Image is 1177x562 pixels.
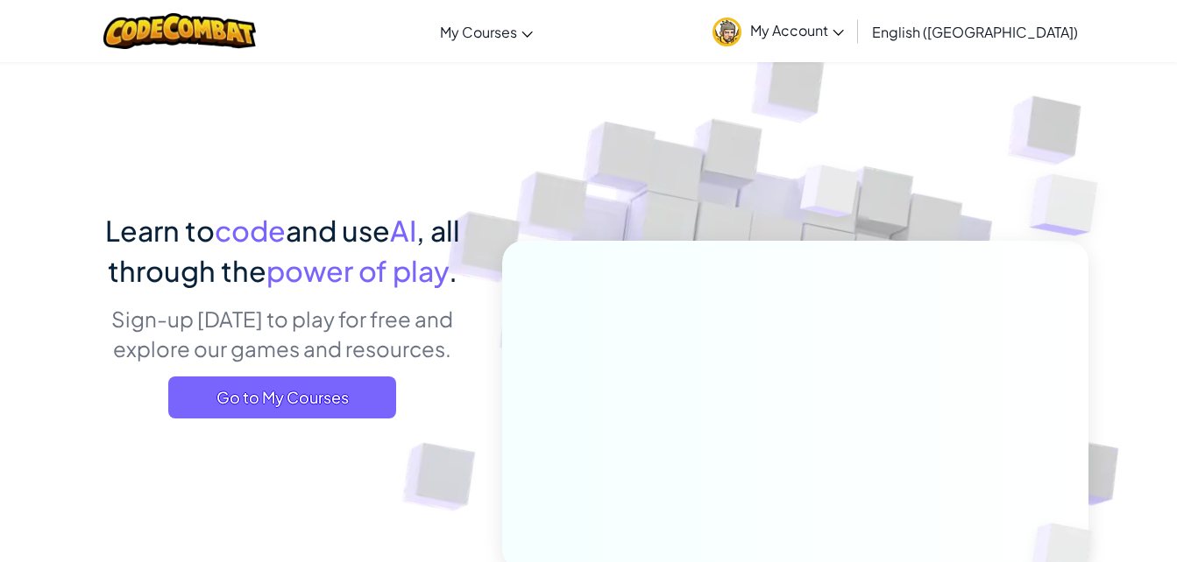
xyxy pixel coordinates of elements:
span: English ([GEOGRAPHIC_DATA]) [872,23,1078,41]
span: and use [286,213,390,248]
a: Go to My Courses [168,376,396,418]
span: code [215,213,286,248]
span: Learn to [105,213,215,248]
img: Overlap cubes [767,130,893,261]
p: Sign-up [DATE] to play for free and explore our games and resources. [89,304,476,363]
a: My Courses [431,8,542,55]
span: My Courses [440,23,517,41]
span: . [449,253,457,288]
img: CodeCombat logo [103,13,257,49]
span: My Account [750,21,844,39]
span: AI [390,213,416,248]
a: English ([GEOGRAPHIC_DATA]) [863,8,1087,55]
a: My Account [704,4,853,59]
img: Overlap cubes [995,131,1146,279]
span: power of play [266,253,449,288]
img: avatar [713,18,741,46]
